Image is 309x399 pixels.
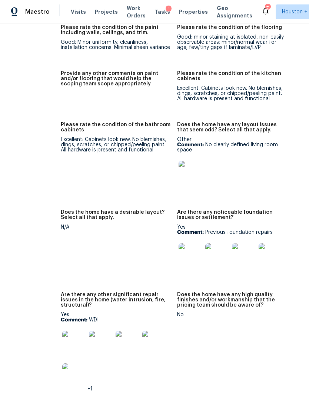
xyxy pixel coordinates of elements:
[166,6,172,13] div: 1
[177,142,288,153] p: No clearly defined living room space
[177,312,288,317] div: No
[177,86,288,101] div: Excellent: Cabinets look new. No blemishes, dings, scratches, or chipped/peeling paint. All hardw...
[154,9,170,14] span: Tasks
[179,8,208,16] span: Properties
[177,71,288,81] h5: Please rate the condition of the kitchen cabinets
[61,122,171,133] h5: Please rate the condition of the bathroom cabinets
[25,8,50,16] span: Maestro
[177,292,288,308] h5: Does the home have any high quality finishes and/or workmanship that the pricing team should be a...
[177,25,282,30] h5: Please rate the condition of the flooring
[177,137,288,189] div: Other
[61,25,171,35] h5: Please rate the condition of the paint including walls, ceilings, and trim.
[71,8,86,16] span: Visits
[177,210,288,220] h5: Are there any noticeable foundation issues or settlement?
[177,230,288,235] p: Previous foundation repairs
[61,225,171,230] div: N/A
[217,4,252,19] span: Geo Assignments
[127,4,146,19] span: Work Orders
[177,122,288,133] h5: Does the home have any layout issues that seem odd? Select all that apply.
[61,210,171,220] h5: Does the home have a desirable layout? Select all that apply.
[177,35,288,50] div: Good: minor staining at isolated, non-easily observable areas; minor/normal wear for age; few/tin...
[87,386,93,392] span: +1
[177,230,204,235] b: Comment:
[61,317,87,323] b: Comment:
[61,71,171,86] h5: Provide any other comments on paint and/or flooring that would help the scoping team scope approp...
[61,40,171,50] div: Good: Minor uniformity, cleanliness, installation concerns. Minimal sheen variance
[61,292,171,308] h5: Are there any other significant repair issues in the home (water intrusion, fire, structural)?
[177,225,288,271] div: Yes
[61,312,171,392] div: Yes
[177,142,204,147] b: Comment:
[61,137,171,153] div: Excellent: Cabinets look new. No blemishes, dings, scratches, or chipped/peeling paint. All hardw...
[95,8,118,16] span: Projects
[265,4,270,12] div: 7
[61,317,171,323] p: WDI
